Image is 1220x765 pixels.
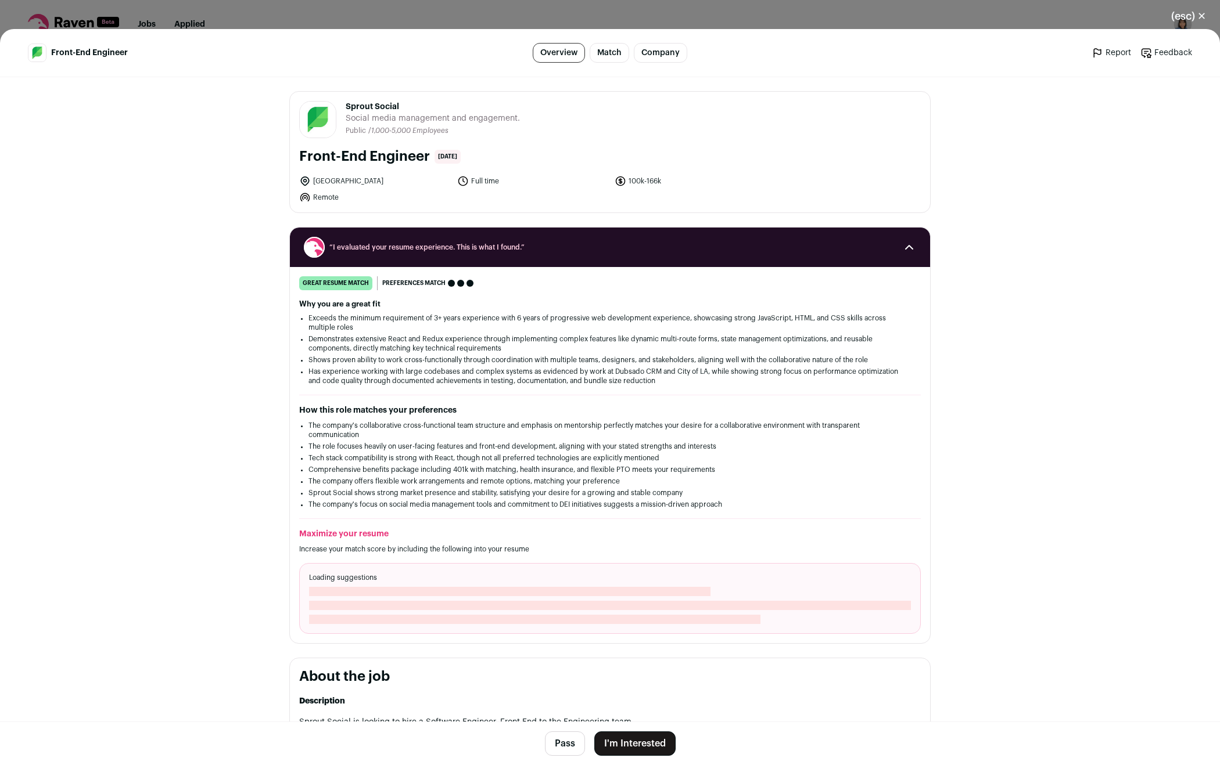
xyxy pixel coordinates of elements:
p: Sprout Social is looking to hire a Software Engineer, Front End to the Engineering team. [299,716,921,728]
div: Loading suggestions [299,563,921,634]
h2: Maximize your resume [299,528,921,540]
a: Company [634,43,687,63]
div: great resume match [299,276,372,290]
li: The company's collaborative cross-functional team structure and emphasis on mentorship perfectly ... [308,421,912,439]
li: Shows proven ability to work cross-functionally through coordination with multiple teams, designe... [308,355,912,365]
li: 100k-166k [615,175,766,187]
li: Comprehensive benefits package including 401k with matching, health insurance, and flexible PTO m... [308,465,912,474]
li: Has experience working with large codebases and complex systems as evidenced by work at Dubsado C... [308,367,912,385]
h1: Front-End Engineer [299,147,430,166]
strong: Description [299,697,345,705]
button: I'm Interested [594,731,676,756]
a: Match [590,43,629,63]
span: 1,000-5,000 Employees [371,127,448,134]
li: Exceeds the minimum requirement of 3+ years experience with 6 years of progressive web developmen... [308,313,912,332]
button: Pass [545,731,585,756]
span: Front-End Engineer [51,47,128,59]
h2: How this role matches your preferences [299,405,921,416]
li: The role focuses heavily on user-facing features and front-end development, aligning with your st... [308,442,912,451]
li: Demonstrates extensive React and Redux experience through implementing complex features like dyna... [308,334,912,353]
span: “I evaluated your resume experience. This is what I found.” [329,243,891,252]
a: Report [1092,47,1131,59]
li: Tech stack compatibility is strong with React, though not all preferred technologies are explicit... [308,453,912,463]
li: [GEOGRAPHIC_DATA] [299,175,450,187]
span: Preferences match [382,277,446,289]
h2: About the job [299,667,921,686]
li: Public [346,127,368,135]
img: 78abf86bae6893f9a21023ec089c2f3dc074d27dcd4bd123f8aeb2e142e52420.jpg [300,102,336,138]
li: The company offers flexible work arrangements and remote options, matching your preference [308,477,912,486]
a: Overview [533,43,585,63]
span: Sprout Social [346,101,520,113]
li: Full time [457,175,608,187]
a: Feedback [1140,47,1192,59]
span: [DATE] [435,150,461,164]
li: The company's focus on social media management tools and commitment to DEI initiatives suggests a... [308,500,912,509]
span: Social media management and engagement. [346,113,520,124]
h2: Why you are a great fit [299,299,921,309]
p: Increase your match score by including the following into your resume [299,544,921,554]
li: Sprout Social shows strong market presence and stability, satisfying your desire for a growing an... [308,488,912,497]
img: 78abf86bae6893f9a21023ec089c2f3dc074d27dcd4bd123f8aeb2e142e52420.jpg [28,44,46,62]
button: Close modal [1157,3,1220,29]
li: / [368,127,448,135]
li: Remote [299,192,450,203]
